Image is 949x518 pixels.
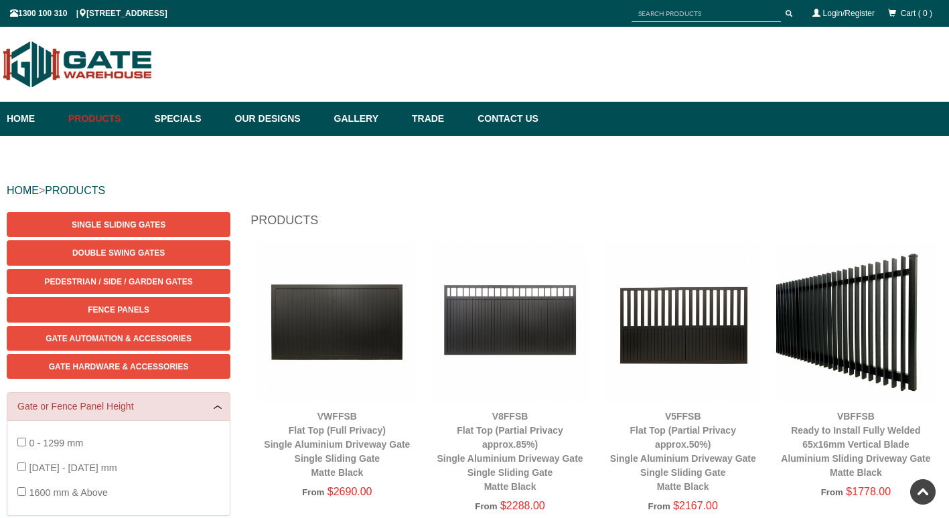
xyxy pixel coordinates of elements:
span: [DATE] - [DATE] mm [29,462,117,473]
a: V8FFSBFlat Top (Partial Privacy approx.85%)Single Aluminium Driveway GateSingle Sliding GateMatte... [437,411,583,492]
a: Trade [405,102,471,136]
span: 0 - 1299 mm [29,438,83,448]
span: Cart ( 0 ) [901,9,932,18]
span: 1600 mm & Above [29,487,108,498]
span: Pedestrian / Side / Garden Gates [45,277,193,286]
span: Gate Hardware & Accessories [49,362,189,371]
a: Home [7,102,62,136]
span: $1778.00 [846,486,891,497]
img: V8FFSB - Flat Top (Partial Privacy approx.85%) - Single Aluminium Driveway Gate - Single Sliding ... [430,242,589,402]
a: Gate or Fence Panel Height [17,400,220,414]
a: Pedestrian / Side / Garden Gates [7,269,230,294]
img: V5FFSB - Flat Top (Partial Privacy approx.50%) - Single Aluminium Driveway Gate - Single Sliding ... [603,242,763,402]
span: From [821,487,843,497]
span: $2690.00 [327,486,372,497]
span: From [648,501,670,511]
span: From [302,487,324,497]
img: VWFFSB - Flat Top (Full Privacy) - Single Aluminium Driveway Gate - Single Sliding Gate - Matte B... [257,242,417,402]
a: Contact Us [471,102,538,136]
a: Specials [148,102,228,136]
a: HOME [7,185,39,196]
a: Products [62,102,148,136]
span: $2167.00 [673,500,718,511]
a: VWFFSBFlat Top (Full Privacy)Single Aluminium Driveway GateSingle Sliding GateMatte Black [264,411,410,478]
a: Fence Panels [7,297,230,322]
a: Login/Register [823,9,875,18]
h1: Products [250,212,942,236]
span: Single Sliding Gates [72,220,165,230]
a: Gate Hardware & Accessories [7,354,230,379]
a: Our Designs [228,102,327,136]
div: > [7,169,942,212]
a: Double Swing Gates [7,240,230,265]
a: Gate Automation & Accessories [7,326,230,351]
span: 1300 100 310 | [STREET_ADDRESS] [10,9,167,18]
input: SEARCH PRODUCTS [632,5,781,22]
span: Double Swing Gates [72,248,165,258]
a: PRODUCTS [45,185,105,196]
span: From [475,501,497,511]
a: Gallery [327,102,405,136]
span: $2288.00 [500,500,545,511]
iframe: LiveChat chat widget [681,160,949,471]
span: Fence Panels [88,305,149,315]
span: Gate Automation & Accessories [46,334,192,343]
a: Single Sliding Gates [7,212,230,237]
